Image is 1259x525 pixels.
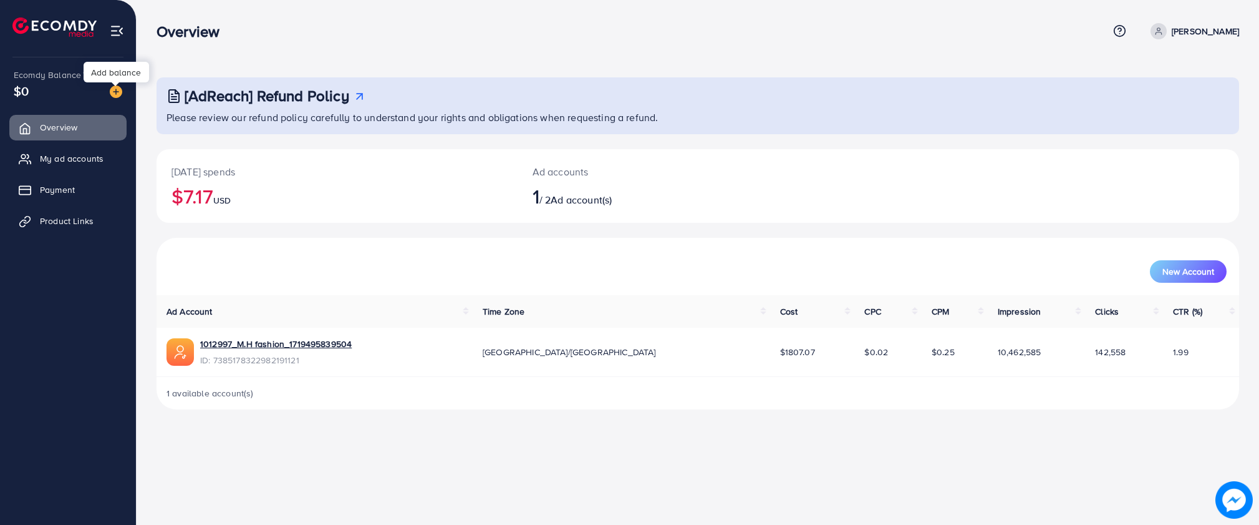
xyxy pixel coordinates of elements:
h3: Overview [157,22,229,41]
span: New Account [1162,267,1214,276]
p: [DATE] spends [171,164,503,179]
span: Cost [780,305,798,318]
span: CTR (%) [1173,305,1202,318]
span: Ad Account [166,305,213,318]
a: Payment [9,177,127,202]
span: 1.99 [1173,346,1189,358]
span: Ad account(s) [551,193,612,207]
span: 142,558 [1095,346,1126,358]
span: 1 available account(s) [166,387,254,400]
span: Impression [998,305,1041,318]
span: $0 [14,82,29,100]
img: logo [12,17,97,37]
img: image [1215,481,1253,519]
span: My ad accounts [40,152,104,165]
a: Overview [9,115,127,140]
span: Time Zone [483,305,524,318]
h2: $7.17 [171,184,503,208]
span: $0.25 [932,346,955,358]
span: [GEOGRAPHIC_DATA]/[GEOGRAPHIC_DATA] [483,346,656,358]
span: USD [213,194,231,207]
img: ic-ads-acc.e4c84228.svg [166,338,194,366]
img: menu [110,24,124,38]
img: image [110,86,122,98]
span: Ecomdy Balance [14,69,81,81]
button: New Account [1150,260,1227,283]
span: ID: 7385178322982191121 [200,354,352,366]
a: 1012997_M.H fashion_1719495839504 [200,338,352,350]
span: Product Links [40,215,94,227]
h3: [AdReach] Refund Policy [185,87,349,105]
div: Add balance [84,62,149,82]
span: Overview [40,121,77,134]
a: My ad accounts [9,146,127,171]
span: $1807.07 [780,346,815,358]
span: CPM [932,305,949,318]
span: 10,462,585 [998,346,1041,358]
h2: / 2 [533,184,773,208]
span: CPC [864,305,880,318]
p: [PERSON_NAME] [1172,24,1239,39]
p: Please review our refund policy carefully to understand your rights and obligations when requesti... [166,110,1232,125]
p: Ad accounts [533,164,773,179]
a: [PERSON_NAME] [1146,23,1239,39]
span: Clicks [1095,305,1119,318]
a: Product Links [9,209,127,233]
span: $0.02 [864,346,888,358]
span: 1 [533,182,539,210]
span: Payment [40,184,75,196]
